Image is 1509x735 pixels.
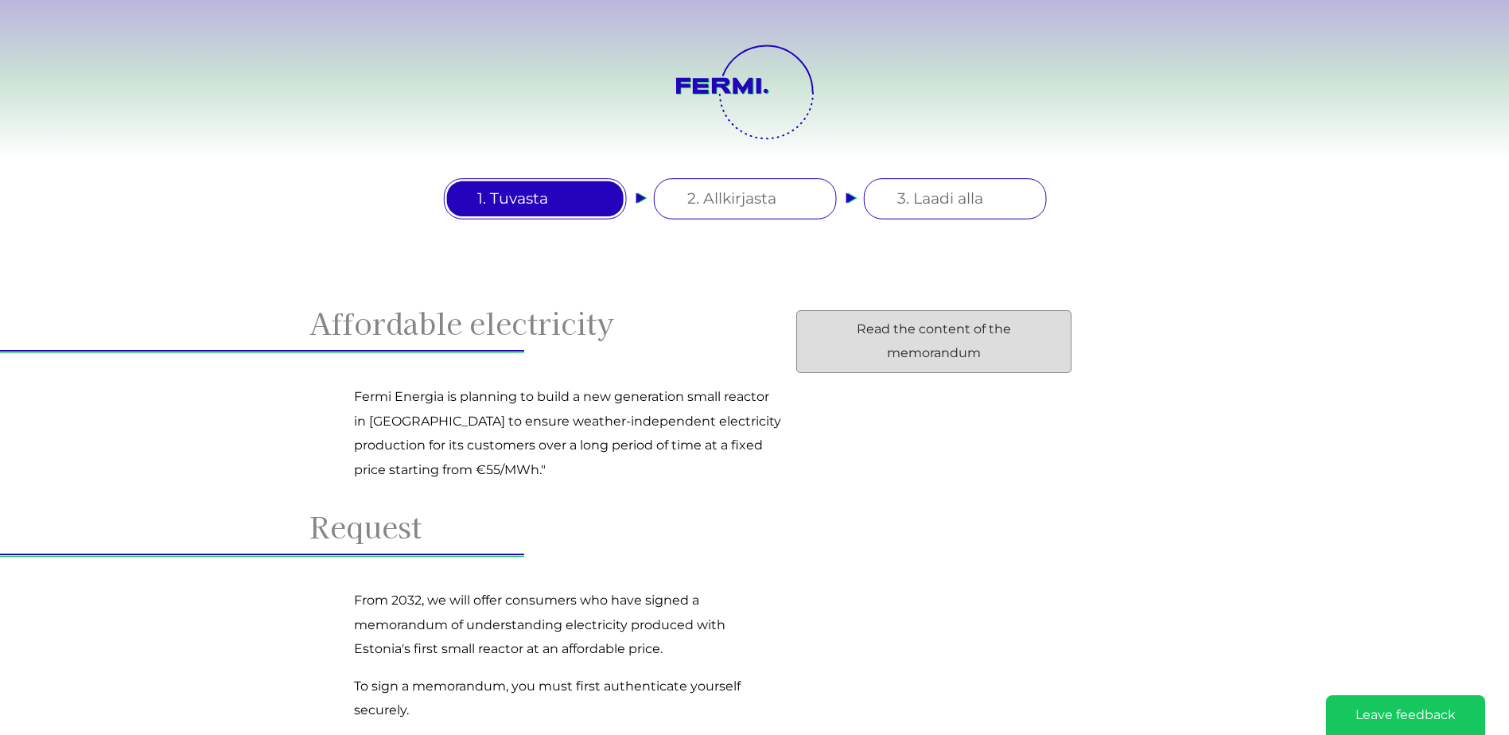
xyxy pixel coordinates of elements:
[354,675,784,723] p: To sign a memorandum, you must first authenticate yourself securely.
[671,74,772,99] img: Fermi
[309,514,1200,538] h2: Request
[1355,707,1456,722] span: Leave feedback
[796,310,1071,373] a: Read the content of the memorandum
[354,385,784,482] p: Fermi Energia is planning to build a new generation small reactor in [GEOGRAPHIC_DATA] to ensure ...
[354,589,784,661] p: From 2032, we will offer consumers who have signed a memorandum of understanding electricity prod...
[309,310,1200,334] h2: Affordable electricity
